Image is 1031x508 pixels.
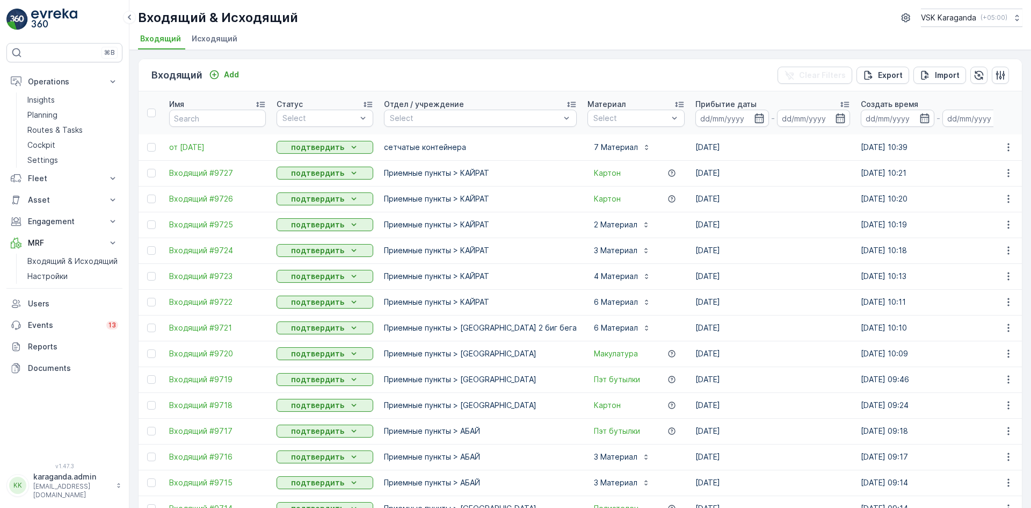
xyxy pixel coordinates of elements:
[23,138,122,153] a: Cockpit
[379,212,582,238] td: Приемные пункты > КАЙРАТ
[6,232,122,254] button: MRF
[28,76,101,87] p: Operations
[169,271,266,282] a: Входящий #9723
[6,293,122,314] a: Users
[147,169,156,177] div: Toggle Row Selected
[147,298,156,306] div: Toggle Row Selected
[690,160,855,186] td: [DATE]
[379,444,582,470] td: Приемные пункты > АБАЙ
[6,336,122,357] a: Reports
[587,139,657,156] button: 7 Материал
[108,321,116,330] p: 13
[23,108,122,123] a: Planning
[169,194,266,204] a: Входящий #9726
[690,444,855,470] td: [DATE]
[855,392,1021,418] td: [DATE] 09:24
[856,67,909,84] button: Export
[23,123,122,138] a: Routes & Tasks
[594,452,637,462] p: 3 Материал
[31,9,77,30] img: logo_light-DOdMpM7g.png
[291,297,344,307] p: подтвердить
[855,444,1021,470] td: [DATE] 09:17
[291,168,344,178] p: подтвердить
[379,134,582,160] td: сетчатыe контейнера
[169,374,266,385] a: Входящий #9719
[690,186,855,212] td: [DATE]
[27,95,55,105] p: Insights
[587,268,657,285] button: 4 Материал
[9,477,26,494] div: KK
[593,113,668,124] p: Select
[291,245,344,256] p: подтвердить
[169,348,266,359] a: Входящий #9720
[690,289,855,315] td: [DATE]
[277,425,373,438] button: подтвердить
[6,168,122,189] button: Fleet
[690,238,855,263] td: [DATE]
[147,272,156,281] div: Toggle Row Selected
[33,471,111,482] p: karaganda.admin
[277,192,373,205] button: подтвердить
[28,216,101,227] p: Engagement
[379,418,582,444] td: Приемные пункты > АБАЙ
[594,245,637,256] p: 3 Материал
[379,392,582,418] td: Приемные пункты > [GEOGRAPHIC_DATA]
[379,470,582,496] td: Приемные пункты > АБАЙ
[169,110,266,127] input: Search
[594,271,638,282] p: 4 Материал
[147,401,156,410] div: Toggle Row Selected
[27,271,68,282] p: Настройки
[277,270,373,283] button: подтвердить
[861,110,934,127] input: dd/mm/yyyy
[6,9,28,30] img: logo
[855,134,1021,160] td: [DATE] 10:39
[28,173,101,184] p: Fleet
[384,99,464,110] p: Отдел / учреждение
[147,220,156,229] div: Toggle Row Selected
[277,347,373,360] button: подтвердить
[855,341,1021,367] td: [DATE] 10:09
[594,219,637,230] p: 2 Материал
[291,400,344,411] p: подтвердить
[147,375,156,384] div: Toggle Row Selected
[282,113,357,124] p: Select
[291,452,344,462] p: подтвердить
[27,140,55,151] p: Cockpit
[169,426,266,437] span: Входящий #9717
[855,367,1021,392] td: [DATE] 09:46
[594,374,640,385] span: Пэт бутылки
[169,245,266,256] span: Входящий #9724
[379,186,582,212] td: Приемные пункты > КАЙРАТ
[777,110,851,127] input: dd/mm/yyyy
[379,341,582,367] td: Приемные пункты > [GEOGRAPHIC_DATA]
[147,478,156,487] div: Toggle Row Selected
[291,142,344,153] p: подтвердить
[855,263,1021,289] td: [DATE] 10:13
[379,367,582,392] td: Приемные пункты > [GEOGRAPHIC_DATA]
[169,323,266,333] a: Входящий #9721
[935,70,960,81] p: Import
[594,168,621,178] a: Картон
[594,426,640,437] a: Пэт бутылки
[224,69,239,80] p: Add
[594,297,638,307] p: 6 Материал
[291,219,344,230] p: подтвердить
[147,195,156,203] div: Toggle Row Selected
[936,112,940,125] p: -
[23,153,122,168] a: Settings
[147,453,156,461] div: Toggle Row Selected
[291,271,344,282] p: подтвердить
[855,160,1021,186] td: [DATE] 10:21
[855,315,1021,341] td: [DATE] 10:10
[6,471,122,499] button: KKkaraganda.admin[EMAIL_ADDRESS][DOMAIN_NAME]
[587,294,657,311] button: 6 Материал
[594,400,621,411] a: Картон
[169,297,266,307] span: Входящий #9722
[147,143,156,152] div: Toggle Row Selected
[277,218,373,231] button: подтвердить
[379,160,582,186] td: Приемные пункты > КАЙРАТ
[379,315,582,341] td: Приемные пункты > [GEOGRAPHIC_DATA] 2 биг бега
[138,9,298,26] p: Входящий & Исходящий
